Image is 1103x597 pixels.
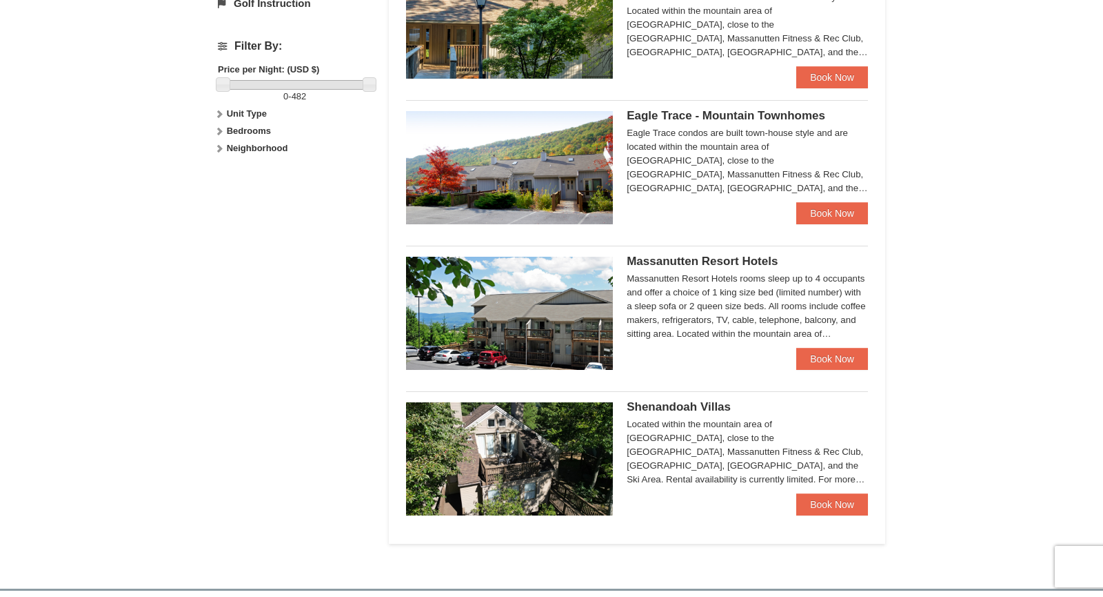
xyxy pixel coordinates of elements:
[796,66,868,88] a: Book Now
[406,402,613,516] img: 19219019-2-e70bf45f.jpg
[796,202,868,224] a: Book Now
[796,493,868,516] a: Book Now
[627,255,778,268] span: Massanutten Resort Hotels
[627,109,825,122] span: Eagle Trace - Mountain Townhomes
[283,91,288,101] span: 0
[627,272,868,341] div: Massanutten Resort Hotels rooms sleep up to 4 occupants and offer a choice of 1 king size bed (li...
[406,111,613,224] img: 19218983-1-9b289e55.jpg
[627,400,731,413] span: Shenandoah Villas
[227,126,271,136] strong: Bedrooms
[627,126,868,195] div: Eagle Trace condos are built town-house style and are located within the mountain area of [GEOGRA...
[292,91,307,101] span: 482
[218,40,372,52] h4: Filter By:
[218,64,319,75] strong: Price per Night: (USD $)
[796,348,868,370] a: Book Now
[218,90,372,104] label: -
[627,418,868,487] div: Located within the mountain area of [GEOGRAPHIC_DATA], close to the [GEOGRAPHIC_DATA], Massanutte...
[406,257,613,370] img: 19219026-1-e3b4ac8e.jpg
[227,108,267,119] strong: Unit Type
[227,143,288,153] strong: Neighborhood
